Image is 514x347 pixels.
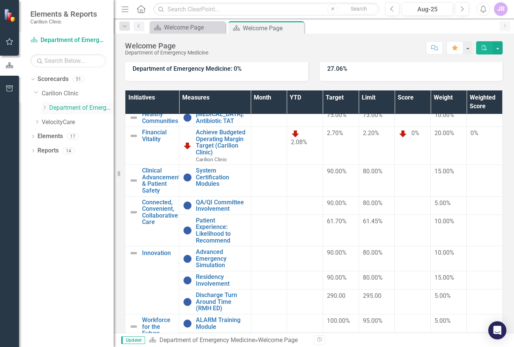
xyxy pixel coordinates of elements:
span: Updater [121,336,145,344]
div: 51 [72,76,84,82]
img: Below Plan [291,129,300,138]
span: 15.00% [434,274,454,281]
span: 90.00% [327,199,347,207]
img: Not Defined [129,113,138,122]
span: 100.00% [327,317,350,324]
td: Double-Click to Edit Right Click for Context Menu [125,109,179,127]
span: 75.00% [327,111,347,118]
a: Advanced Emergency Simulation [196,249,247,269]
button: Search [340,4,378,14]
a: Achieve Budgeted Operating Margin Target (Carilion Clinic) [196,129,247,156]
a: Elements [37,132,63,141]
img: No Information [183,319,192,328]
a: Reports [37,146,59,155]
button: JR [494,2,508,16]
span: 80.00% [363,249,383,256]
span: 10.00% [434,249,454,256]
span: 5.00% [434,199,451,207]
a: QA/QI Committee Involvement [196,199,247,212]
div: Welcome Page [164,23,223,32]
img: No Information [183,113,192,122]
strong: Department of Emergency Medicine: 0% [133,65,242,72]
a: Clinical Advancement & Patient Safety [142,167,180,194]
input: Search ClearPoint... [153,3,380,16]
a: VelocityCare [42,118,114,127]
img: No Information [183,226,192,235]
span: 290.00 [327,292,345,299]
a: Connected, Convenient, Collaborative Care [142,199,178,226]
span: 61.45% [363,218,383,225]
span: 2.20% [363,129,379,137]
div: Aug-25 [404,5,450,14]
div: » [149,336,308,345]
a: Healthy Communities [142,111,178,124]
div: 14 [62,148,75,154]
td: Double-Click to Edit Right Click for Context Menu [179,109,251,127]
span: 0% [411,130,419,137]
button: Aug-25 [402,2,453,16]
a: System Certification Modules [196,167,247,187]
td: Double-Click to Edit Right Click for Context Menu [179,246,251,271]
span: 90.00% [327,274,347,281]
img: Below Plan [183,141,192,150]
span: 0% [470,129,478,137]
a: Innovation [142,250,175,257]
a: Residency Involvement [196,274,247,287]
img: No Information [183,254,192,263]
td: Double-Click to Edit Right Click for Context Menu [179,165,251,196]
td: Double-Click to Edit Right Click for Context Menu [179,215,251,246]
span: 80.00% [363,199,383,207]
img: Not Defined [129,322,138,331]
img: Not Defined [129,249,138,258]
div: Department of Emergency Medicine [125,50,208,56]
span: 80.00% [363,274,383,281]
td: Double-Click to Edit Right Click for Context Menu [179,314,251,332]
a: Discharge Turn Around Time (RMH ED) [196,292,247,312]
td: Double-Click to Edit Right Click for Context Menu [125,165,179,196]
span: Carilion Clinic [196,156,227,162]
td: Double-Click to Edit Right Click for Context Menu [125,246,179,314]
img: No Information [183,173,192,182]
span: 95.00% [363,317,383,324]
img: No Information [183,276,192,285]
input: Search Below... [30,54,106,67]
a: ALARM Training Module [196,317,247,330]
a: Department of Emergency Medicine [159,336,255,344]
td: Double-Click to Edit Right Click for Context Menu [125,196,179,246]
span: 2.70% [327,129,343,137]
td: Double-Click to Edit Right Click for Context Menu [125,127,179,165]
span: Search [351,6,367,12]
div: Welcome Page [258,336,298,344]
span: 10.00% [434,218,454,225]
td: Double-Click to Edit Right Click for Context Menu [179,196,251,215]
img: Below Plan [398,129,408,138]
a: Welcome Page [152,23,223,32]
span: 10.00% [434,111,454,118]
span: Elements & Reports [30,9,97,19]
td: Double-Click to Edit Right Click for Context Menu [179,289,251,314]
a: Carilion Clinic [42,89,114,98]
td: Double-Click to Edit Right Click for Context Menu [179,127,251,165]
img: No Information [183,201,192,210]
span: 2.08% [291,138,307,146]
a: Department of Emergency Medicine [30,36,106,45]
span: 5.00% [434,317,451,324]
span: 80.00% [363,168,383,175]
span: 20.00% [434,129,454,137]
strong: 27.06% [327,65,347,72]
img: ClearPoint Strategy [4,9,17,22]
img: Not Defined [129,131,138,140]
span: 295.00 [363,292,381,299]
td: Double-Click to Edit Right Click for Context Menu [179,271,251,289]
div: Open Intercom Messenger [488,321,506,339]
a: Financial Vitality [142,129,175,142]
a: Patient Experience: Likelihood to Recommend [196,217,247,244]
div: 17 [67,133,79,140]
div: Welcome Page [243,23,302,33]
a: Workforce for the Future [142,317,175,337]
span: 5.00% [434,292,451,299]
span: 73.00% [363,111,383,118]
img: Not Defined [129,176,138,185]
div: Welcome Page [125,42,208,50]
